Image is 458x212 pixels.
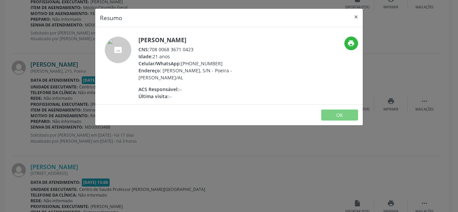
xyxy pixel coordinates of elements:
span: Última visita: [138,93,169,99]
span: ACS Responsável: [138,86,179,92]
span: Idade: [138,53,153,60]
span: CNS: [138,46,149,53]
div: 21 anos [138,53,269,60]
span: Celular/WhatsApp: [138,60,181,67]
button: print [344,37,358,50]
span: Endereço: [138,67,161,74]
div: -- [138,93,269,100]
button: OK [321,110,358,121]
img: accompaniment [105,37,131,63]
div: [PHONE_NUMBER] [138,60,269,67]
div: -- [138,86,269,93]
i: print [347,40,355,47]
button: Close [349,9,363,25]
div: 708 0068 3671 0423 [138,46,269,53]
h5: [PERSON_NAME] [138,37,269,44]
h5: Resumo [100,13,122,22]
span: [PERSON_NAME], S/N - Poeira - [PERSON_NAME]/AL [138,67,232,81]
